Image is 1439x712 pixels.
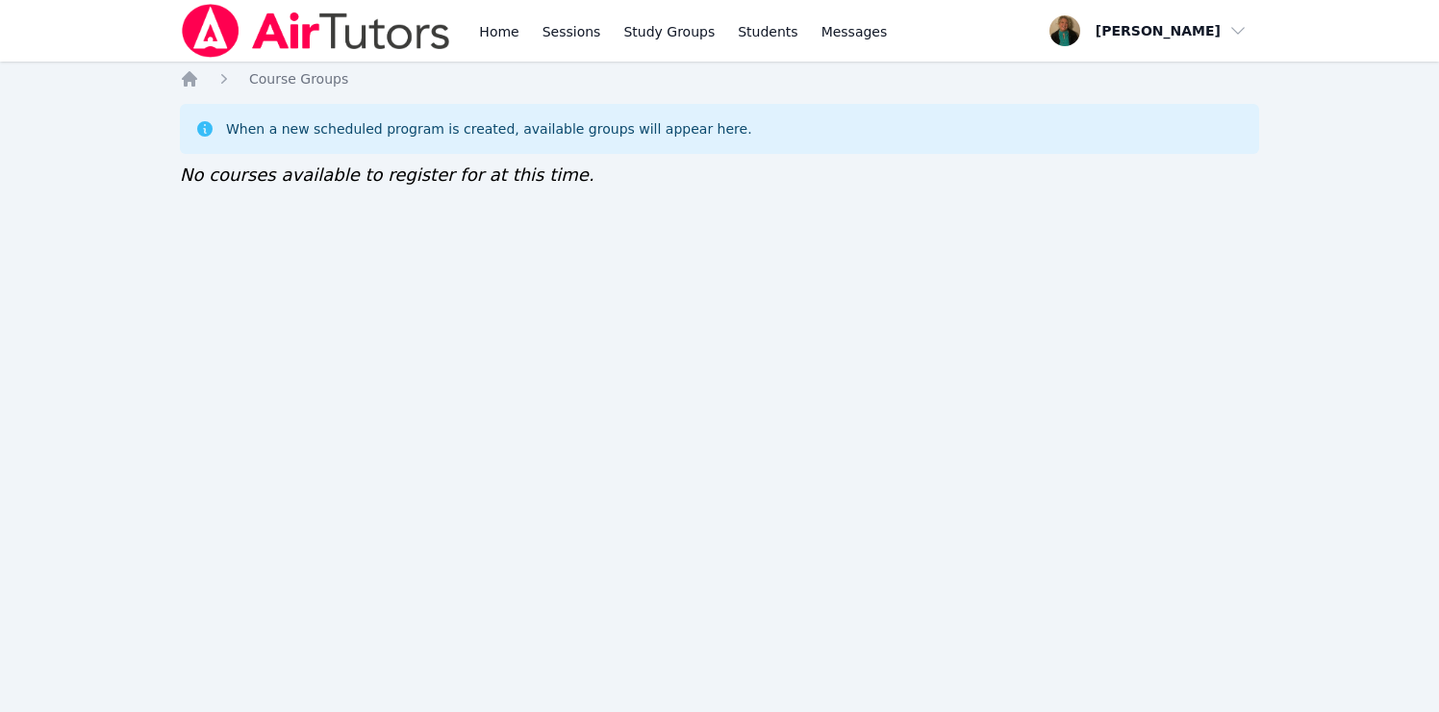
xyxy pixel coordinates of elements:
[226,119,752,139] div: When a new scheduled program is created, available groups will appear here.
[821,22,888,41] span: Messages
[249,69,348,89] a: Course Groups
[249,71,348,87] span: Course Groups
[180,165,594,185] span: No courses available to register for at this time.
[180,69,1259,89] nav: Breadcrumb
[180,4,452,58] img: Air Tutors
